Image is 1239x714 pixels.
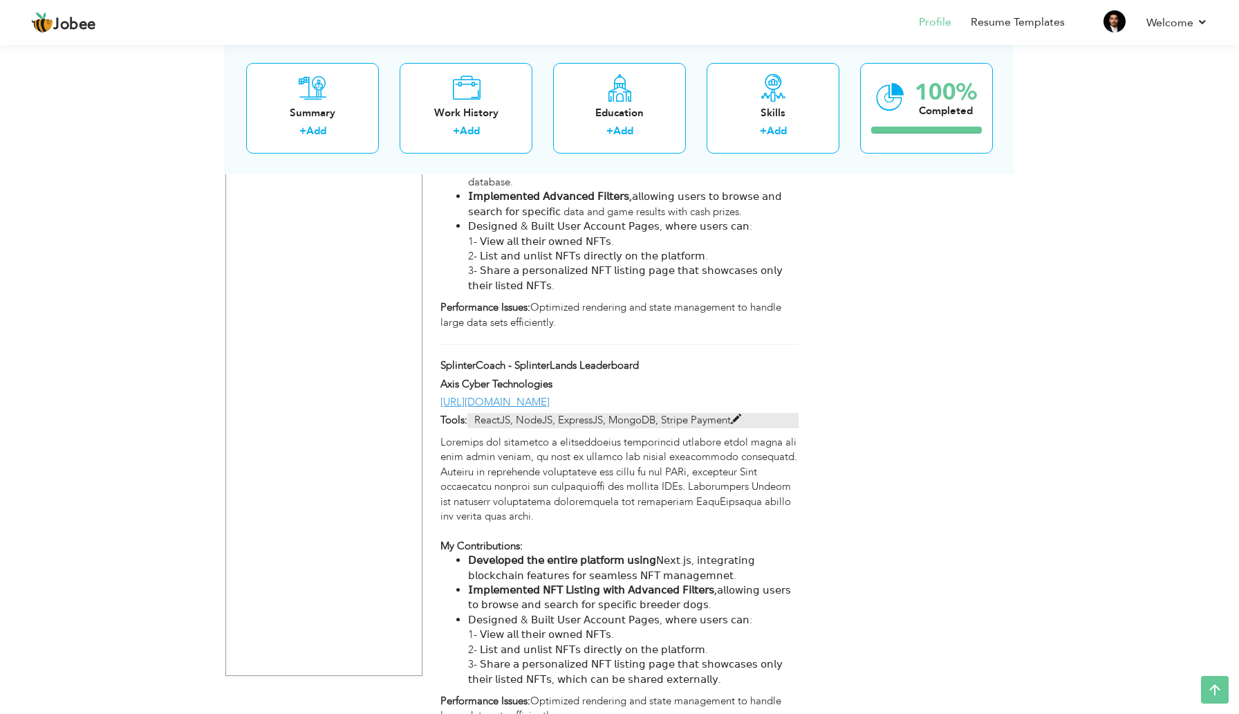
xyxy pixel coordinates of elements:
[971,15,1065,30] a: Resume Templates
[468,161,799,190] li: Php Laravel and MySQL as a database.
[915,103,977,118] div: Completed
[919,15,951,30] a: Profile
[31,12,53,34] img: jobee.io
[564,105,675,120] div: Education
[468,613,799,687] li: 𝖣𝖾𝗌𝗂𝗀𝗇𝖾𝖽 & 𝖡𝗎𝗂𝗅𝗍 𝖴𝗌𝖾𝗋 𝖠𝖼𝖼𝗈𝗎𝗇𝗍 𝖯𝖺𝗀𝖾𝗌, 𝗐𝗁𝖾𝗋𝖾 𝗎𝗌𝖾𝗋𝗌 𝖼𝖺𝗇: 1- 𝖵𝗂𝖾𝗐 𝖺𝗅𝗅 𝗍𝗁𝖾𝗂𝗋 𝗈𝗐𝗇𝖾𝖽 𝖭𝖥𝖳𝗌. 2- 𝖫𝗂𝗌𝗍 𝖺𝗇𝖽 𝗎...
[468,190,629,203] strong: 𝖨𝗆𝗉𝗅𝖾𝗆𝖾𝗇𝗍𝖾𝖽 𝖠𝖽𝗏𝖺𝗇𝖼𝖾𝖽 𝖥𝗂𝗅𝗍𝖾𝗋𝗌
[767,124,787,138] a: Add
[915,80,977,103] div: 100%
[440,377,673,392] label: Axis Cyber Technologies
[468,219,799,293] li: 𝖣𝖾𝗌𝗂𝗀𝗇𝖾𝖽 & 𝖡𝗎𝗂𝗅𝗍 𝖴𝗌𝖾𝗋 𝖠𝖼𝖼𝗈𝗎𝗇𝗍 𝖯𝖺𝗀𝖾𝗌, 𝗐𝗁𝖾𝗋𝖾 𝗎𝗌𝖾𝗋𝗌 𝖼𝖺𝗇: 1- 𝖵𝗂𝖾𝗐 𝖺𝗅𝗅 𝗍𝗁𝖾𝗂𝗋 𝗈𝗐𝗇𝖾𝖽 𝖭𝖥𝖳𝗌. 2- 𝖫𝗂𝗌𝗍 𝖺𝗇𝖽 𝗎...
[468,553,799,583] li: 𝖭𝖾𝗑𝗍.𝗃𝗌, 𝗂𝗇𝗍𝖾𝗀𝗋𝖺𝗍𝗂𝗇𝗀 𝖻𝗅𝗈𝖼𝗄𝖼𝗁𝖺𝗂𝗇 𝖿𝖾𝖺𝗍𝗎𝗋𝖾𝗌 𝖿𝗈𝗋 𝗌𝖾𝖺𝗆𝗅𝖾𝗌𝗌 𝖭𝖥𝖳 𝗆𝖺𝗇𝖺𝗀𝖾𝗆𝗇𝖾𝗍.
[440,539,523,553] strong: My Contributions:
[468,583,714,597] strong: 𝖨𝗆𝗉𝗅𝖾𝗆𝖾𝗇𝗍𝖾𝖽 𝖭𝖥𝖳 𝖫𝗂𝗌𝗍𝗂𝗇𝗀 𝗐𝗂𝗍𝗁 𝖠𝖽𝗏𝖺𝗇𝖼𝖾𝖽 𝖥𝗂𝗅𝗍𝖾𝗋𝗌
[440,395,550,409] a: [URL][DOMAIN_NAME]
[1146,15,1208,31] a: Welcome
[468,583,799,613] li: 𝖺𝗅𝗅𝗈𝗐𝗂𝗇𝗀 𝗎𝗌𝖾𝗋𝗌 𝗍𝗈 𝖻𝗋𝗈𝗐𝗌𝖾 𝖺𝗇𝖽 𝗌𝖾𝖺𝗋𝖼𝗁 𝖿𝗈𝗋 𝗌𝗉𝖾𝖼𝗂𝖿𝗂𝖼 𝖻𝗋𝖾𝖾𝖽𝖾𝗋 𝖽𝗈𝗀𝗌.
[453,124,460,138] label: +
[714,583,717,597] strong: ,
[468,553,656,567] strong: 𝖣𝖾𝗏𝖾𝗅𝗈𝗉𝖾𝖽 𝗍𝗁𝖾 𝖾𝗇𝗍𝗂𝗋𝖾 𝗉𝗅𝖺𝗍𝖿𝗈𝗋𝗆 𝗎𝗌𝗂𝗇𝗀
[606,124,613,138] label: +
[440,358,673,373] label: SplinterCoach - SplinterLands Leaderboard
[440,413,467,428] label: Tools:
[257,105,368,120] div: Summary
[468,190,799,219] li: 𝖺𝗅𝗅𝗈𝗐𝗂𝗇𝗀 𝗎𝗌𝖾𝗋𝗌 𝗍𝗈 𝖻𝗋𝗈𝗐𝗌𝖾 𝖺𝗇𝖽 𝗌𝖾𝖺𝗋𝖼𝗁 𝖿𝗈𝗋 𝗌𝗉𝖾𝖼𝗂𝖿𝗂𝖼 data and game results with cash prizes.
[31,12,96,34] a: Jobee
[460,124,480,138] a: Add
[468,161,656,174] strong: 𝖣𝖾𝗏𝖾𝗅𝗈𝗉𝖾𝖽 𝗍𝗁𝖾 𝖾𝗇𝗍𝗂𝗋𝖾 𝗉𝗅𝖺𝗍𝖿𝗈𝗋𝗆 𝗎𝗌𝗂𝗇𝗀
[760,124,767,138] label: +
[629,190,632,203] strong: ,
[411,105,521,120] div: Work History
[718,105,828,120] div: Skills
[440,300,530,314] strong: Performance Issues:
[1103,10,1126,33] img: Profile Img
[467,413,799,428] p: ReactJS, NodeJS, ExpressJS, MongoDB, Stripe Payment
[440,694,530,708] strong: Performance Issues:
[306,124,326,138] a: Add
[299,124,306,138] label: +
[53,17,96,33] span: Jobee
[613,124,633,138] a: Add
[440,42,799,330] div: Lor ipsumdo sitametc adipisci el seddoeiu Tempori utlaboreetd ma aliquaeni adm veniam QUIs nost e...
